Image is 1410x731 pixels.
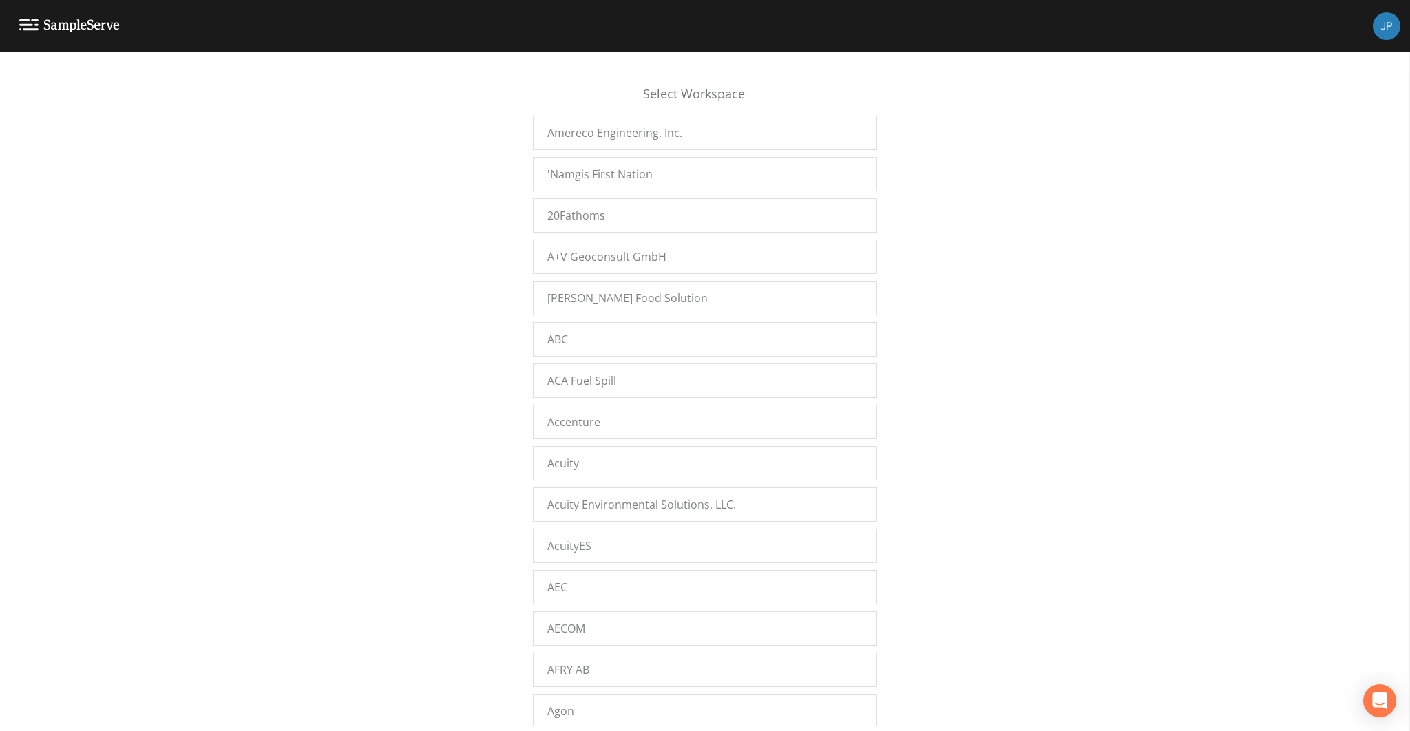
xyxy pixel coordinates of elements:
a: ACA Fuel Spill [533,363,877,398]
a: Accenture [533,405,877,439]
span: ACA Fuel Spill [547,372,616,389]
span: [PERSON_NAME] Food Solution [547,290,708,306]
a: AEC [533,570,877,604]
span: 20Fathoms [547,207,605,224]
span: 'Namgis First Nation [547,166,653,182]
span: A+V Geoconsult GmbH [547,248,666,265]
a: AFRY AB [533,653,877,687]
span: AcuityES [547,538,591,554]
span: Acuity Environmental Solutions, LLC. [547,496,736,513]
a: ABC [533,322,877,357]
img: logo [19,19,120,32]
a: [PERSON_NAME] Food Solution [533,281,877,315]
a: 20Fathoms [533,198,877,233]
span: Amereco Engineering, Inc. [547,125,682,141]
span: Accenture [547,414,600,430]
div: Open Intercom Messenger [1363,684,1396,717]
span: Agon [547,703,574,719]
span: ABC [547,331,568,348]
a: Agon [533,694,877,728]
div: Select Workspace [533,85,877,116]
a: Acuity [533,446,877,480]
img: 41241ef155101aa6d92a04480b0d0000 [1373,12,1400,40]
span: AECOM [547,620,585,637]
span: AEC [547,579,567,595]
a: 'Namgis First Nation [533,157,877,191]
a: A+V Geoconsult GmbH [533,240,877,274]
a: Acuity Environmental Solutions, LLC. [533,487,877,522]
a: Amereco Engineering, Inc. [533,116,877,150]
span: AFRY AB [547,661,589,678]
a: AcuityES [533,529,877,563]
span: Acuity [547,455,579,472]
a: AECOM [533,611,877,646]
